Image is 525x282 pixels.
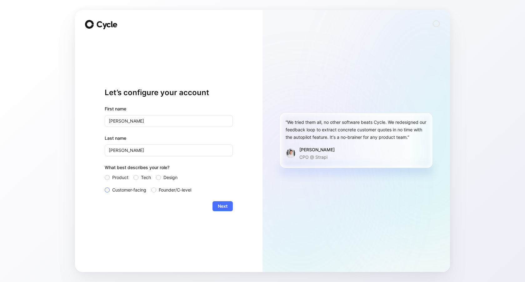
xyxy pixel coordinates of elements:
span: Tech [141,174,151,181]
div: [PERSON_NAME] [299,146,335,153]
span: Founder/C-level [159,186,191,194]
p: CPO @ Strapi [299,153,335,161]
label: Last name [105,134,233,142]
div: What best describes your role? [105,164,233,174]
span: Product [112,174,128,181]
span: Design [163,174,177,181]
div: “We tried them all, no other software beats Cycle. We redesigned our feedback loop to extract con... [286,119,427,141]
span: Customer-facing [112,186,146,194]
h1: Let’s configure your account [105,88,233,98]
input: John [105,115,233,127]
input: Doe [105,144,233,156]
span: Next [218,202,227,210]
div: First name [105,105,233,113]
button: Next [212,201,233,211]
